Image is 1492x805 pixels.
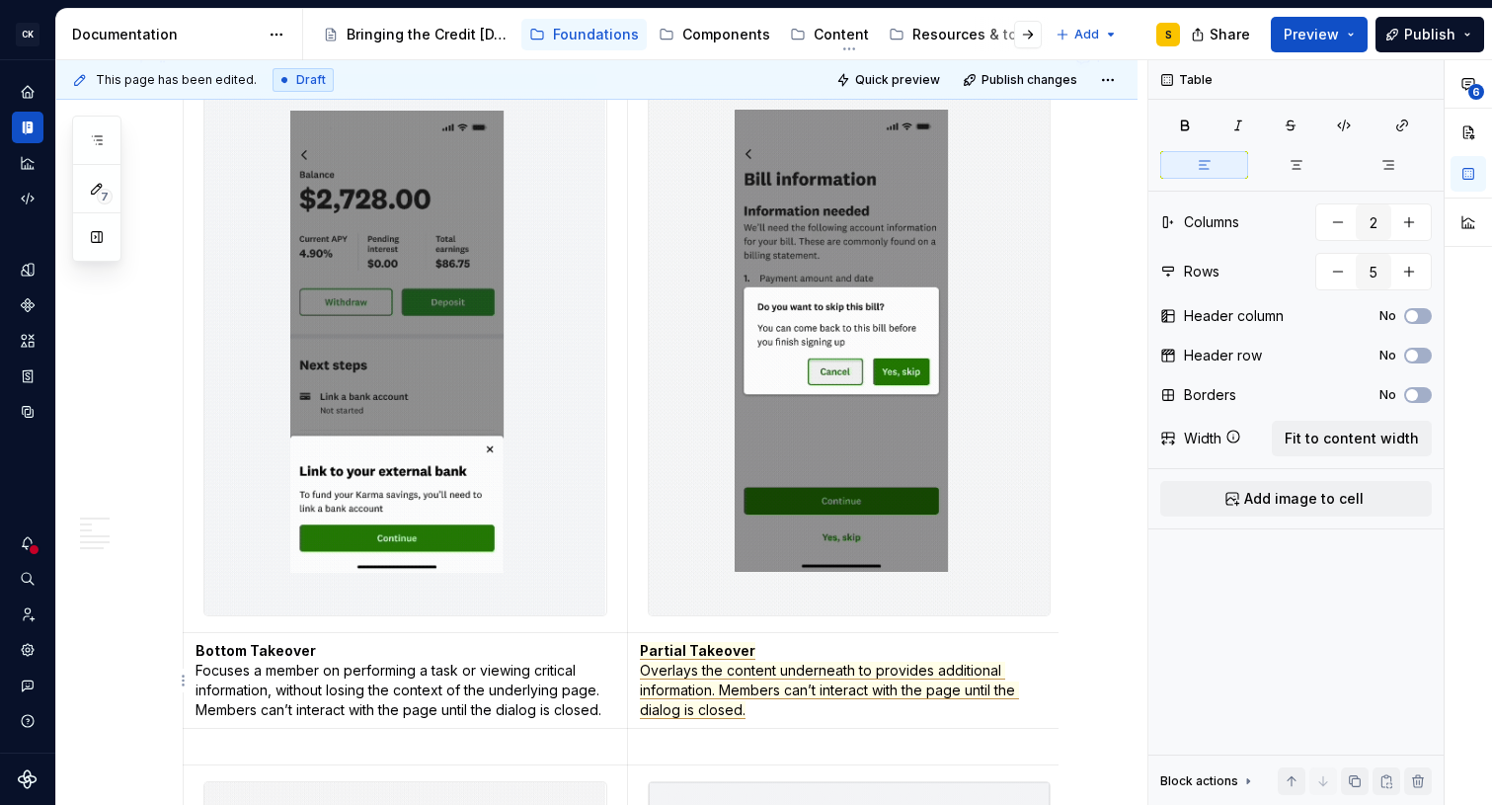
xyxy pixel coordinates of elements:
span: Partial Takeover [640,642,755,660]
button: Quick preview [830,66,949,94]
a: Foundations [521,19,647,50]
a: Assets [12,325,43,357]
span: Add image to cell [1244,489,1364,509]
span: Overlays the content underneath to provides additional information. Members can’t interact with t... [640,662,1019,719]
button: Publish changes [957,66,1086,94]
span: Quick preview [855,72,940,88]
div: Bringing the Credit [DATE] brand to life across products [347,25,510,44]
p: Focuses a member on performing a task or viewing critical information, without losing the context... [196,641,615,720]
label: No [1379,387,1396,403]
div: Rows [1184,262,1219,282]
button: CK [4,13,51,55]
svg: Supernova Logo [18,769,38,789]
a: Documentation [12,112,43,143]
div: Header column [1184,306,1284,326]
button: Share [1181,17,1263,52]
a: Settings [12,634,43,666]
a: Invite team [12,599,43,630]
button: Search ⌘K [12,563,43,595]
div: Components [682,25,770,44]
span: Fit to content width [1285,429,1419,448]
button: Add [1050,21,1124,48]
a: Components [651,19,778,50]
div: Header row [1184,346,1262,365]
div: Borders [1184,385,1236,405]
div: Foundations [553,25,639,44]
a: Home [12,76,43,108]
img: 98d0658d-db47-429b-8f88-872aadc6280f.gif [204,66,605,615]
a: Storybook stories [12,361,43,392]
span: Publish changes [982,72,1077,88]
a: Data sources [12,396,43,428]
span: Draft [296,72,326,88]
label: No [1379,308,1396,324]
div: Block actions [1160,773,1238,789]
div: Content [814,25,869,44]
span: Add [1074,27,1099,42]
button: Publish [1375,17,1484,52]
button: Preview [1271,17,1368,52]
a: Resources & tools [881,19,1046,50]
span: 6 [1468,84,1484,100]
div: Width [1184,429,1221,448]
button: Contact support [12,670,43,701]
a: Content [782,19,877,50]
a: Design tokens [12,254,43,285]
span: Publish [1404,25,1455,44]
a: Code automation [12,183,43,214]
span: Share [1210,25,1250,44]
a: Bringing the Credit [DATE] brand to life across products [315,19,517,50]
span: 7 [97,189,113,204]
div: Page tree [315,15,1046,54]
div: Columns [1184,212,1239,232]
button: Fit to content width [1272,421,1432,456]
span: Preview [1284,25,1339,44]
img: dd71d914-027a-404a-a8c5-9ace9e3bd5c6.gif [649,66,1050,615]
span: This page has been edited. [96,72,257,88]
div: Documentation [72,25,259,44]
button: Add image to cell [1160,481,1432,517]
div: Resources & tools [912,25,1038,44]
a: Analytics [12,147,43,179]
strong: Bottom Takeover [196,642,316,659]
a: Components [12,289,43,321]
button: Notifications [12,527,43,559]
div: Block actions [1160,767,1256,795]
div: S [1165,27,1172,42]
div: CK [16,23,39,46]
label: No [1379,348,1396,363]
